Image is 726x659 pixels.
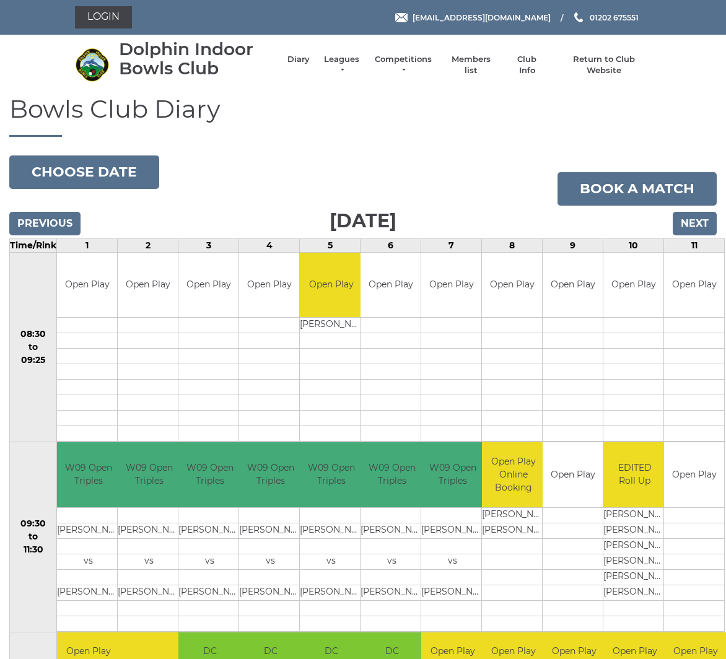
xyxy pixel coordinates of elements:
td: 4 [239,238,300,252]
td: Open Play [118,253,178,318]
h1: Bowls Club Diary [9,95,717,137]
input: Previous [9,212,81,235]
td: [PERSON_NAME] [361,585,423,600]
td: Open Play [361,253,421,318]
td: [PERSON_NAME] [300,585,362,600]
td: W09 Open Triples [421,442,484,507]
td: [PERSON_NAME] [239,523,302,538]
td: 6 [361,238,421,252]
td: EDITED Roll Up [603,442,666,507]
td: [PERSON_NAME] [603,554,666,569]
a: Club Info [509,54,545,76]
td: [PERSON_NAME] [603,507,666,523]
a: Return to Club Website [558,54,651,76]
td: Open Play Online Booking [482,442,544,507]
td: W09 Open Triples [361,442,423,507]
td: 9 [543,238,603,252]
td: [PERSON_NAME] [300,318,362,333]
td: [PERSON_NAME] [118,585,180,600]
td: [PERSON_NAME] [421,585,484,600]
a: Diary [287,54,310,65]
td: 1 [57,238,118,252]
td: Open Play [300,253,362,318]
td: [PERSON_NAME] [239,585,302,600]
td: Open Play [543,442,603,507]
td: vs [178,554,241,569]
td: 10 [603,238,664,252]
td: W09 Open Triples [239,442,302,507]
td: W09 Open Triples [300,442,362,507]
a: Leagues [322,54,361,76]
button: Choose date [9,155,159,189]
td: 5 [300,238,361,252]
td: 8 [482,238,543,252]
td: [PERSON_NAME] [361,523,423,538]
td: [PERSON_NAME] [57,523,120,538]
td: [PERSON_NAME] [603,538,666,554]
td: vs [239,554,302,569]
td: Open Play [57,253,117,318]
td: Open Play [239,253,299,318]
td: [PERSON_NAME] [300,523,362,538]
img: Email [395,13,408,22]
td: 2 [118,238,178,252]
td: vs [57,554,120,569]
td: [PERSON_NAME] [178,523,241,538]
img: Phone us [574,12,583,22]
td: W09 Open Triples [57,442,120,507]
a: Competitions [374,54,433,76]
div: Dolphin Indoor Bowls Club [119,40,275,78]
td: Open Play [664,442,724,507]
td: [PERSON_NAME] [603,523,666,538]
td: Open Play [543,253,603,318]
a: Book a match [558,172,717,206]
td: 08:30 to 09:25 [10,252,57,442]
td: Open Play [482,253,542,318]
td: vs [118,554,180,569]
input: Next [673,212,717,235]
td: [PERSON_NAME] [118,523,180,538]
a: Email [EMAIL_ADDRESS][DOMAIN_NAME] [395,12,551,24]
td: Open Play [603,253,663,318]
a: Login [75,6,132,28]
td: W09 Open Triples [118,442,180,507]
td: [PERSON_NAME] [482,523,544,538]
td: [PERSON_NAME] [178,585,241,600]
td: 7 [421,238,482,252]
td: [PERSON_NAME] [57,585,120,600]
td: vs [361,554,423,569]
td: [PERSON_NAME] [482,507,544,523]
td: Time/Rink [10,238,57,252]
td: Open Play [664,253,724,318]
td: [PERSON_NAME] [603,569,666,585]
img: Dolphin Indoor Bowls Club [75,48,109,82]
td: 09:30 to 11:30 [10,442,57,632]
td: Open Play [178,253,238,318]
td: Open Play [421,253,481,318]
a: Members list [445,54,496,76]
td: vs [421,554,484,569]
span: [EMAIL_ADDRESS][DOMAIN_NAME] [413,12,551,22]
td: vs [300,554,362,569]
td: 11 [664,238,725,252]
td: [PERSON_NAME] [603,585,666,600]
td: [PERSON_NAME] [421,523,484,538]
td: W09 Open Triples [178,442,241,507]
td: 3 [178,238,239,252]
span: 01202 675551 [590,12,639,22]
a: Phone us 01202 675551 [572,12,639,24]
